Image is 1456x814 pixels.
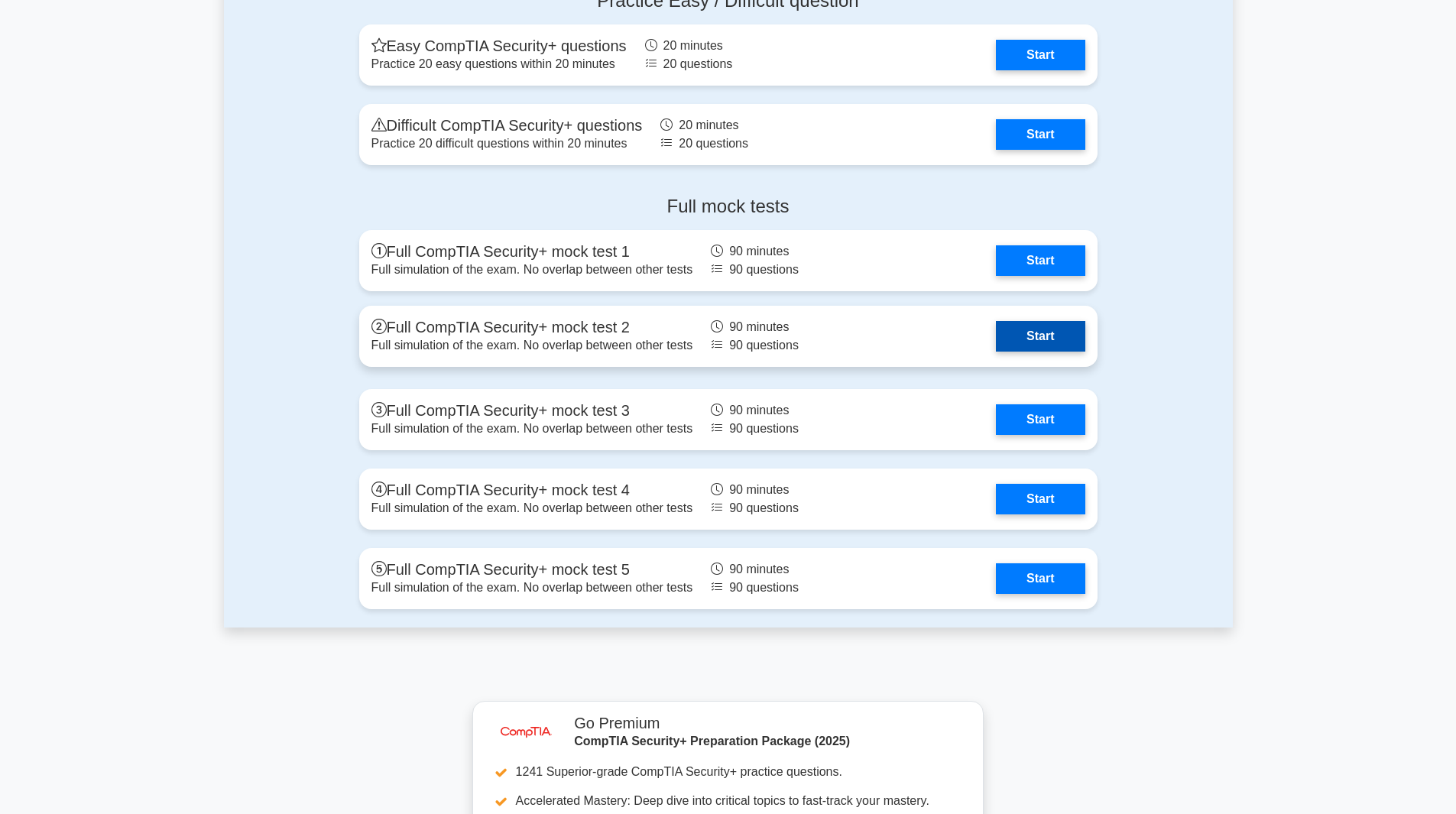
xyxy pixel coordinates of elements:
[996,563,1085,594] a: Start
[996,119,1085,150] a: Start
[996,321,1085,352] a: Start
[359,196,1098,218] h4: Full mock tests
[996,40,1085,70] a: Start
[996,245,1085,276] a: Start
[996,484,1085,514] a: Start
[996,404,1085,435] a: Start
